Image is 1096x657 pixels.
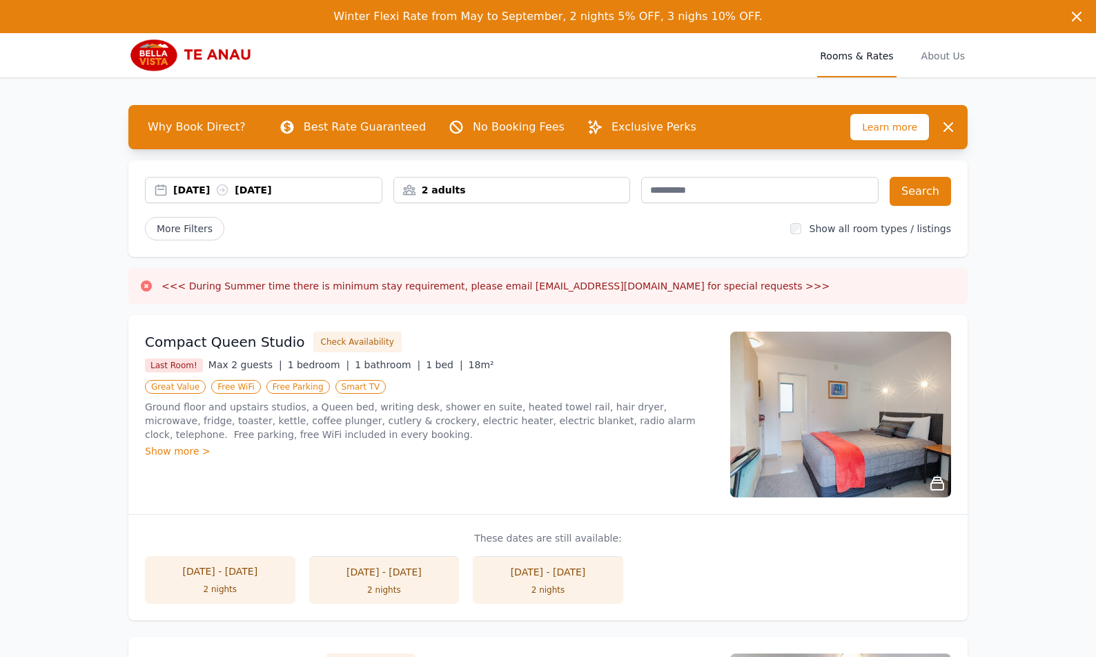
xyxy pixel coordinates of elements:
[266,380,330,394] span: Free Parking
[159,564,282,578] div: [DATE] - [DATE]
[145,531,951,545] p: These dates are still available:
[611,119,696,135] p: Exclusive Perks
[304,119,426,135] p: Best Rate Guaranteed
[128,39,261,72] img: Bella Vista Te Anau
[145,332,305,352] h3: Compact Queen Studio
[145,400,714,441] p: Ground floor and upstairs studios, a Queen bed, writing desk, shower en suite, heated towel rail,...
[469,359,494,370] span: 18m²
[173,183,382,197] div: [DATE] [DATE]
[817,33,896,77] a: Rooms & Rates
[850,114,929,140] span: Learn more
[162,279,830,293] h3: <<< During Summer time there is minimum stay requirement, please email [EMAIL_ADDRESS][DOMAIN_NAM...
[487,584,609,596] div: 2 nights
[208,359,282,370] span: Max 2 guests |
[137,113,257,141] span: Why Book Direct?
[145,217,224,240] span: More Filters
[355,359,420,370] span: 1 bathroom |
[890,177,951,206] button: Search
[211,380,261,394] span: Free WiFi
[333,10,762,23] span: Winter Flexi Rate from May to September, 2 nights 5% OFF, 3 nighs 10% OFF.
[145,444,714,458] div: Show more >
[919,33,968,77] a: About Us
[394,183,630,197] div: 2 adults
[473,119,565,135] p: No Booking Fees
[313,332,402,352] button: Check Availability
[335,380,386,394] span: Smart TV
[323,584,446,596] div: 2 nights
[323,565,446,579] div: [DATE] - [DATE]
[145,380,206,394] span: Great Value
[145,359,203,372] span: Last Room!
[426,359,462,370] span: 1 bed |
[487,565,609,579] div: [DATE] - [DATE]
[159,584,282,595] div: 2 nights
[288,359,350,370] span: 1 bedroom |
[810,223,951,234] label: Show all room types / listings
